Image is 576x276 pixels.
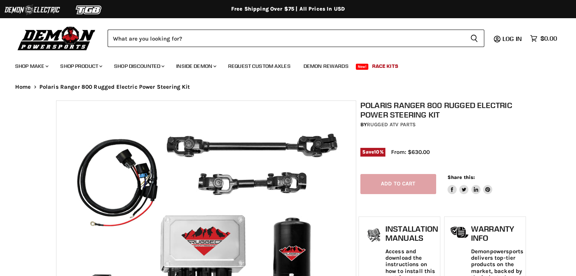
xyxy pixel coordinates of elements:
[356,64,369,70] span: New!
[385,224,438,242] h1: Installation Manuals
[360,100,524,119] h1: Polaris Ranger 800 Rugged Electric Power Steering Kit
[108,30,484,47] form: Product
[39,84,190,90] span: Polaris Ranger 800 Rugged Electric Power Steering Kit
[366,58,404,74] a: Race Kits
[9,55,555,74] ul: Main menu
[374,149,379,155] span: 10
[9,58,53,74] a: Shop Make
[540,35,557,42] span: $0.00
[61,3,117,17] img: TGB Logo 2
[502,35,522,42] span: Log in
[15,25,98,52] img: Demon Powersports
[171,58,221,74] a: Inside Demon
[365,226,383,245] img: install_manual-icon.png
[526,33,561,44] a: $0.00
[464,30,484,47] button: Search
[360,121,524,129] div: by
[391,149,430,155] span: From: $630.00
[450,226,469,238] img: warranty-icon.png
[448,174,493,194] aside: Share this:
[471,224,523,242] h1: Warranty Info
[108,58,169,74] a: Shop Discounted
[55,58,107,74] a: Shop Product
[15,84,31,90] a: Home
[360,148,385,156] span: Save %
[367,121,416,128] a: Rugged ATV Parts
[298,58,354,74] a: Demon Rewards
[222,58,296,74] a: Request Custom Axles
[4,3,61,17] img: Demon Electric Logo 2
[499,35,526,42] a: Log in
[448,174,475,180] span: Share this:
[108,30,464,47] input: Search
